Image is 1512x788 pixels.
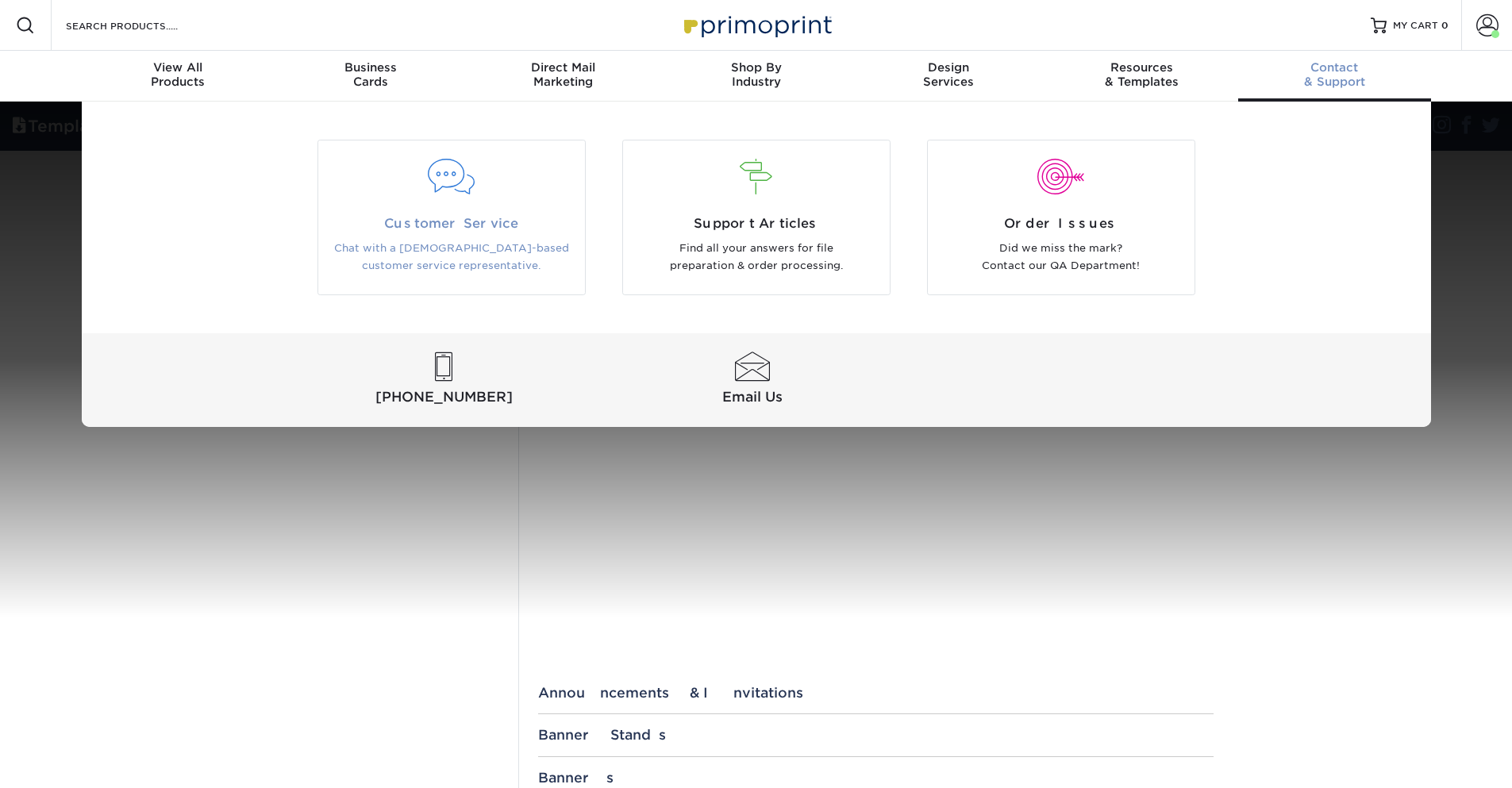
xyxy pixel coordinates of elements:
div: Industry [660,60,852,89]
iframe: Google Customer Reviews [4,740,135,782]
div: & Templates [1045,60,1238,89]
div: & Support [1238,60,1431,89]
div: Products [82,60,275,89]
span: Email Us [602,387,904,407]
a: Email Us [602,352,904,408]
p: Did we miss the mark? Contact our QA Department! [940,240,1183,275]
a: [PHONE_NUMBER] [293,352,595,408]
input: SEARCH PRODUCTS..... [64,16,219,35]
span: Business [274,60,467,75]
a: View AllProducts [82,51,275,102]
div: Cards [274,60,467,89]
p: Chat with a [DEMOGRAPHIC_DATA]-based customer service representative. [330,240,573,275]
span: Direct Mail [467,60,660,75]
span: [PHONE_NUMBER] [293,387,595,407]
p: Find all your answers for file preparation & order processing. [635,240,878,275]
a: Shop ByIndustry [660,51,852,102]
a: Direct MailMarketing [467,51,660,102]
span: Contact [1238,60,1431,75]
div: Banners [538,770,1214,786]
span: Design [852,60,1045,75]
div: Announcements & Invitations [538,685,1214,701]
span: 0 [1441,20,1449,31]
div: Marketing [467,60,660,89]
div: Services [852,60,1045,89]
span: View All [82,60,275,75]
a: Order Issues Did we miss the mark? Contact our QA Department! [921,140,1202,295]
span: Order Issues [940,214,1183,233]
div: Banner Stands [538,727,1214,743]
span: Support Articles [635,214,878,233]
a: Customer Service Chat with a [DEMOGRAPHIC_DATA]-based customer service representative. [311,140,592,295]
a: Contact& Support [1238,51,1431,102]
span: MY CART [1393,19,1438,33]
a: Resources& Templates [1045,51,1238,102]
span: Resources [1045,60,1238,75]
span: Shop By [660,60,852,75]
span: Customer Service [330,214,573,233]
a: Support Articles Find all your answers for file preparation & order processing. [616,140,897,295]
a: BusinessCards [274,51,467,102]
img: Primoprint [677,8,836,42]
a: DesignServices [852,51,1045,102]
